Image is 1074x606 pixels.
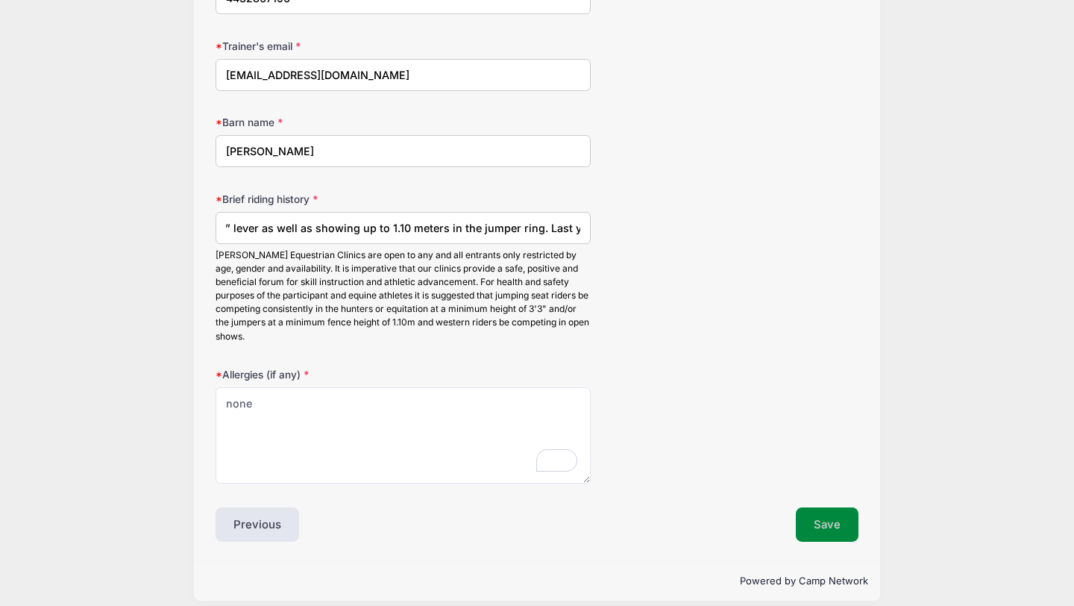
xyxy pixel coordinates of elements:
p: Powered by Camp Network [206,574,868,589]
textarea: To enrich screen reader interactions, please activate Accessibility in Grammarly extension settings [216,387,591,484]
label: Brief riding history [216,192,430,207]
label: Allergies (if any) [216,367,430,382]
label: Trainer's email [216,39,430,54]
button: Save [796,507,858,542]
button: Previous [216,507,299,542]
label: Barn name [216,115,430,130]
div: [PERSON_NAME] Equestrian Clinics are open to any and all entrants only restricted by age, gender ... [216,249,591,343]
